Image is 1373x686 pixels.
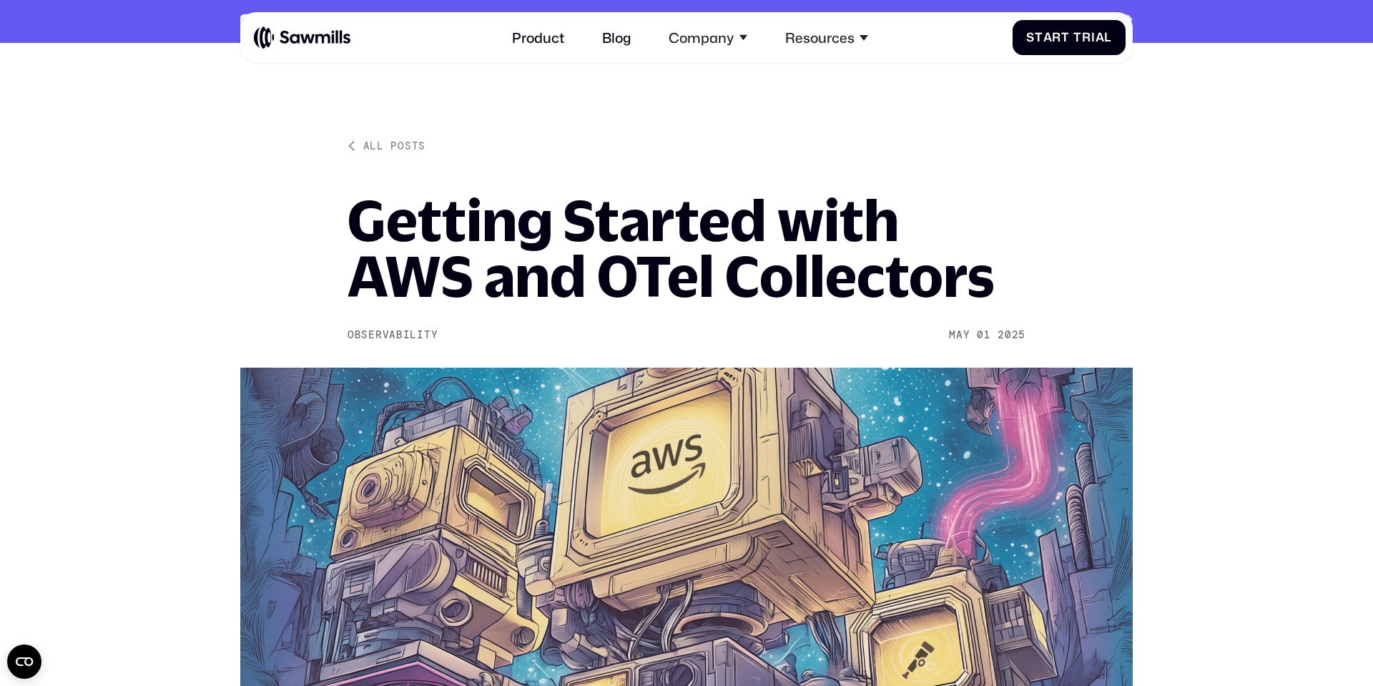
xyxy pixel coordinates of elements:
[949,329,970,341] div: May
[1035,30,1043,44] span: t
[1104,30,1112,44] span: l
[785,29,855,46] div: Resources
[1043,30,1053,44] span: a
[1082,30,1091,44] span: r
[659,19,757,56] div: Company
[363,139,425,152] div: All posts
[502,19,575,56] a: Product
[348,192,1025,304] h1: Getting Started with AWS and OTel Collectors
[7,645,41,679] button: Open CMP widget
[1061,30,1070,44] span: t
[977,329,990,341] div: 01
[1096,30,1105,44] span: a
[591,19,641,56] a: Blog
[348,139,425,152] a: All posts
[1091,30,1096,44] span: i
[775,19,878,56] div: Resources
[1073,30,1082,44] span: T
[1013,20,1126,55] a: StartTrial
[348,329,438,341] div: Observability
[1026,30,1035,44] span: S
[1052,30,1061,44] span: r
[669,29,734,46] div: Company
[998,329,1025,341] div: 2025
